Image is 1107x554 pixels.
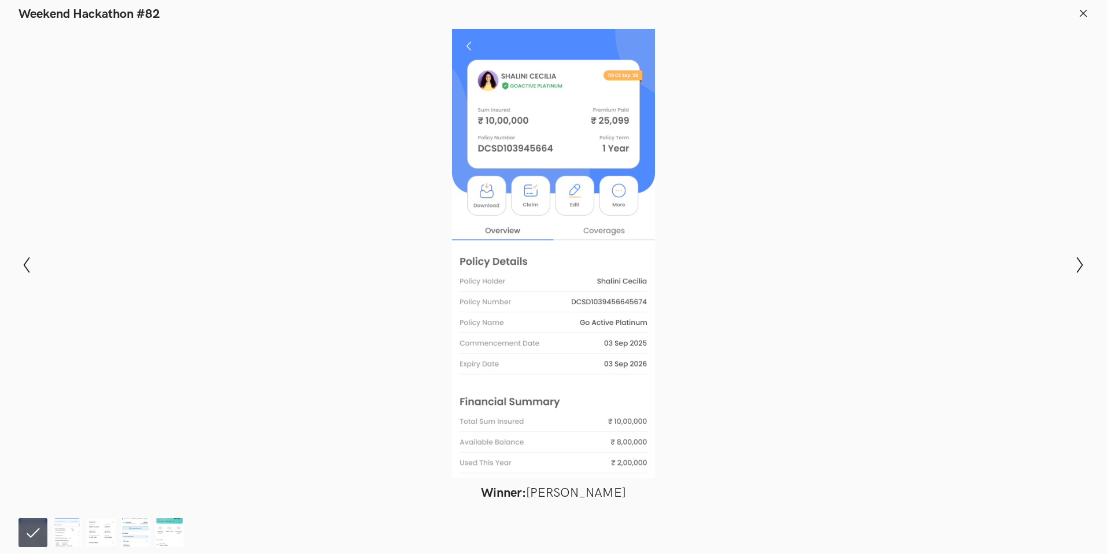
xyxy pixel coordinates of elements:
img: Srinivasan_Policy_detailssss.png [121,518,150,547]
img: UX_Challenge.png [87,518,116,547]
img: NivBupa_Redesign-_Pranati_Tantravahi.png [53,518,82,547]
strong: Winner: [481,485,526,501]
img: Niva_Bupa_Redesign_-_Pulkit_Yadav.png [155,518,184,547]
figcaption: [PERSON_NAME] [207,485,901,501]
h1: Weekend Hackathon #82 [18,7,160,22]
